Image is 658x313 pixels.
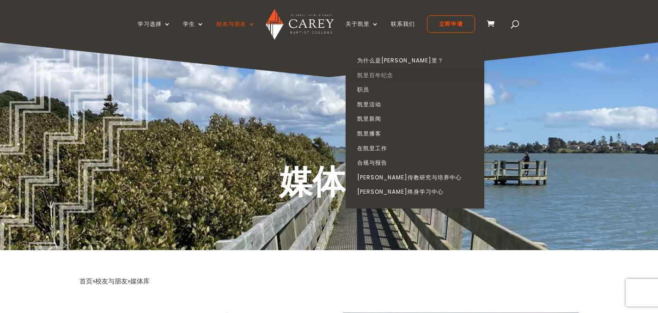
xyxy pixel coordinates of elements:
[348,97,487,112] a: 凯里活动
[357,86,369,93] font: 职员
[130,276,150,286] font: 媒体库
[348,184,487,199] a: [PERSON_NAME]终身学习中心
[266,9,334,40] img: 凯里浸会学院
[357,100,381,108] font: 凯里活动
[279,162,379,204] font: 媒体库
[348,68,487,83] a: 凯里百年纪念
[357,144,387,152] font: 在凯里工作
[348,111,487,126] a: 凯里新闻
[216,21,256,43] a: 校友与朋友
[348,53,487,68] a: 为什么是[PERSON_NAME]里？
[183,20,195,28] font: 学生
[427,15,475,33] a: 立即申请
[357,129,381,137] font: 凯里播客
[138,20,162,28] font: 学习选择
[357,188,444,196] font: [PERSON_NAME]终身学习中心
[357,159,387,166] font: 合规与报告
[346,21,379,43] a: 关于凯里
[92,276,95,286] font: »
[79,276,92,286] a: 首页
[348,82,487,97] a: 职员
[346,20,370,28] font: 关于凯里
[348,155,487,170] a: 合规与报告
[357,115,381,123] font: 凯里新闻
[357,173,462,181] font: [PERSON_NAME]传教研究与培养中心
[348,126,487,141] a: 凯里播客
[391,20,415,28] font: 联系我们
[357,71,393,79] font: 凯里百年纪念
[391,21,415,43] a: 联系我们
[183,21,204,43] a: 学生
[95,276,128,286] a: 校友与朋友
[348,170,487,185] a: [PERSON_NAME]传教研究与培养中心
[439,20,463,28] font: 立即申请
[216,20,246,28] font: 校友与朋友
[357,56,444,64] font: 为什么是[PERSON_NAME]里？
[128,276,130,286] font: »
[138,21,171,43] a: 学习选择
[348,141,487,156] a: 在凯里工作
